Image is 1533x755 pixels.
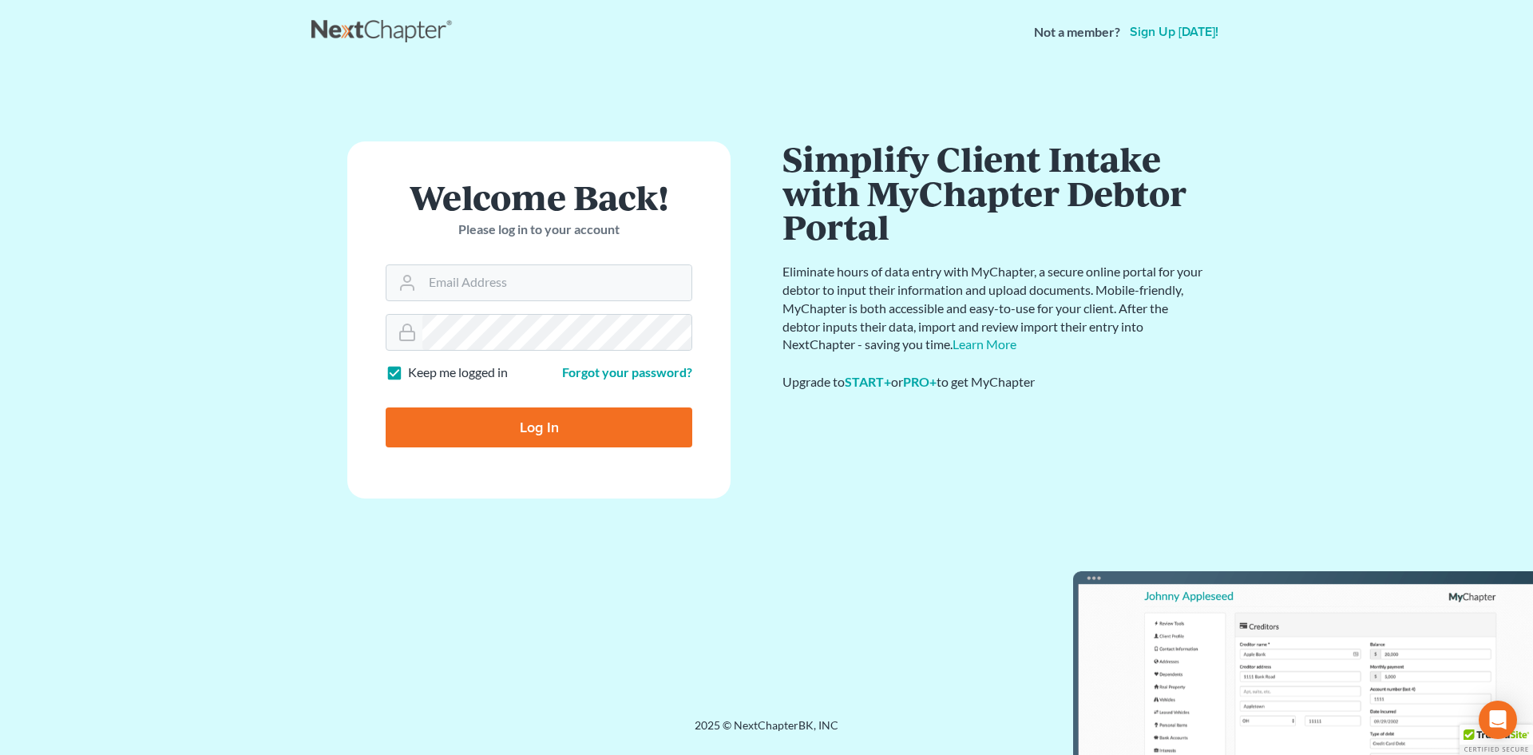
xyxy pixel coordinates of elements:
[408,364,508,382] label: Keep me logged in
[422,265,691,300] input: Email Address
[845,374,891,389] a: START+
[782,263,1206,354] p: Eliminate hours of data entry with MyChapter, a secure online portal for your debtor to input the...
[1479,701,1517,739] div: Open Intercom Messenger
[782,141,1206,244] h1: Simplify Client Intake with MyChapter Debtor Portal
[1127,26,1222,38] a: Sign up [DATE]!
[1460,725,1533,755] div: TrustedSite Certified
[903,374,937,389] a: PRO+
[311,717,1222,746] div: 2025 © NextChapterBK, INC
[1034,23,1120,42] strong: Not a member?
[562,364,692,379] a: Forgot your password?
[386,221,692,239] p: Please log in to your account
[386,407,692,447] input: Log In
[953,336,1016,352] a: Learn More
[782,373,1206,391] div: Upgrade to or to get MyChapter
[386,180,692,214] h1: Welcome Back!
